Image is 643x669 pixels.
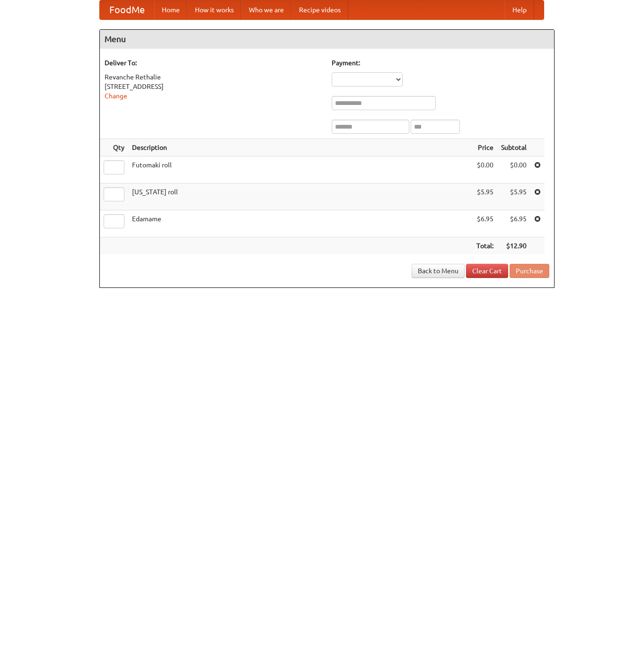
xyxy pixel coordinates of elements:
[128,183,473,210] td: [US_STATE] roll
[105,58,322,68] h5: Deliver To:
[466,264,508,278] a: Clear Cart
[497,183,530,210] td: $5.95
[128,139,473,156] th: Description
[128,156,473,183] td: Futomaki roll
[505,0,534,19] a: Help
[105,82,322,91] div: [STREET_ADDRESS]
[473,183,497,210] td: $5.95
[473,210,497,237] td: $6.95
[128,210,473,237] td: Edamame
[473,139,497,156] th: Price
[291,0,348,19] a: Recipe videos
[497,210,530,237] td: $6.95
[497,139,530,156] th: Subtotal
[100,139,128,156] th: Qty
[412,264,465,278] a: Back to Menu
[497,237,530,255] th: $12.90
[105,72,322,82] div: Revanche Rethalie
[241,0,291,19] a: Who we are
[100,30,554,49] h4: Menu
[473,156,497,183] td: $0.00
[154,0,187,19] a: Home
[473,237,497,255] th: Total:
[187,0,241,19] a: How it works
[100,0,154,19] a: FoodMe
[332,58,549,68] h5: Payment:
[105,92,127,100] a: Change
[497,156,530,183] td: $0.00
[510,264,549,278] button: Purchase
